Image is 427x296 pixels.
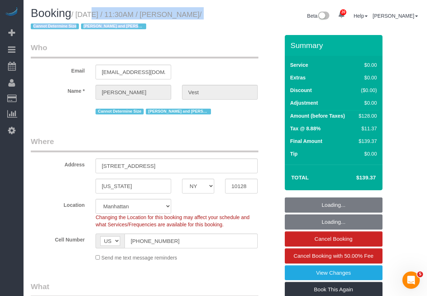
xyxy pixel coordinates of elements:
[356,150,377,157] div: $0.00
[31,136,258,152] legend: Where
[124,234,258,248] input: Cell Number
[417,271,423,277] span: 5
[290,61,308,69] label: Service
[290,74,306,81] label: Extras
[25,199,90,209] label: Location
[290,99,318,106] label: Adjustment
[354,13,368,19] a: Help
[334,7,348,23] a: 20
[25,234,90,243] label: Cell Number
[293,253,373,259] span: Cancel Booking with 50.00% Fee
[101,255,177,261] span: Send me text message reminders
[96,65,171,79] input: Email
[356,138,377,145] div: $139.37
[4,7,19,17] img: Automaid Logo
[25,65,90,74] label: Email
[340,9,346,15] span: 20
[307,13,330,19] a: Beta
[31,7,71,19] span: Booking
[290,138,322,145] label: Final Amount
[317,12,329,21] img: New interface
[96,85,171,100] input: First Name
[285,248,382,264] a: Cancel Booking with 50.00% Fee
[81,23,146,29] span: [PERSON_NAME] and [PERSON_NAME] preferred
[356,112,377,119] div: $128.00
[182,85,258,100] input: Last Name
[96,179,171,193] input: City
[31,10,202,31] small: / [DATE] / 11:30AM / [PERSON_NAME]
[225,179,257,193] input: Zip Code
[356,61,377,69] div: $0.00
[291,41,379,49] h3: Summary
[291,174,309,180] strong: Total
[290,112,345,119] label: Amount (before Taxes)
[285,231,382,247] a: Cancel Booking
[356,87,377,94] div: ($0.00)
[402,271,420,289] iframe: Intercom live chat
[25,158,90,168] label: Address
[96,214,249,227] span: Changing the Location for this booking may affect your schedule and what Services/Frequencies are...
[96,109,144,114] span: Cannot Determine Size
[285,265,382,280] a: View Changes
[356,99,377,106] div: $0.00
[31,23,79,29] span: Cannot Determine Size
[146,109,211,114] span: [PERSON_NAME] and [PERSON_NAME] preferred
[356,125,377,132] div: $11.37
[290,87,312,94] label: Discount
[290,150,298,157] label: Tip
[356,74,377,81] div: $0.00
[290,125,321,132] label: Tax @ 8.88%
[334,175,376,181] h4: $139.37
[25,85,90,95] label: Name *
[31,42,258,58] legend: Who
[373,13,418,19] a: [PERSON_NAME]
